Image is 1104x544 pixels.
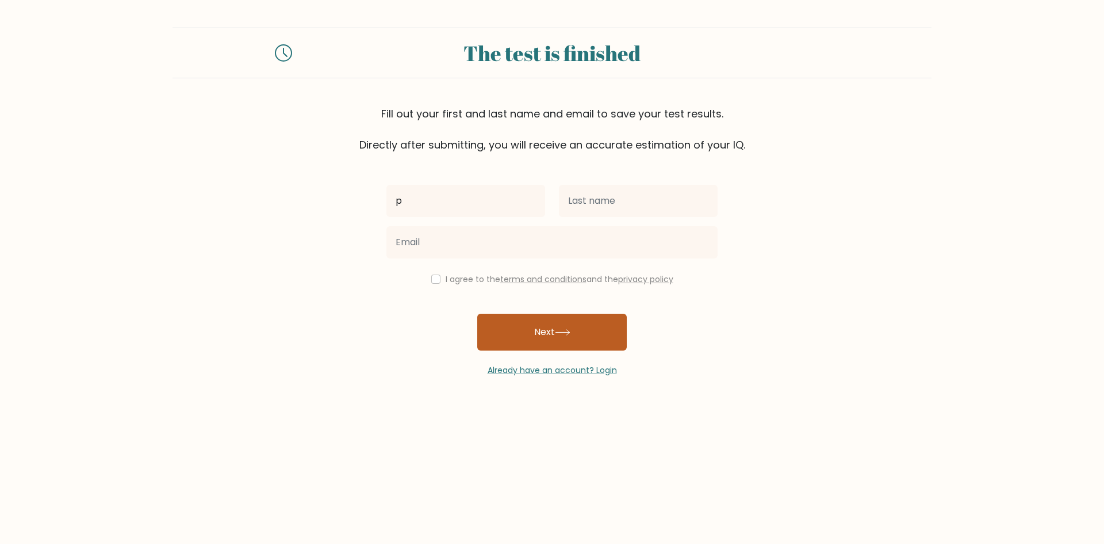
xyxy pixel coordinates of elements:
[477,314,627,351] button: Next
[386,226,718,258] input: Email
[559,185,718,217] input: Last name
[446,273,673,285] label: I agree to the and the
[172,106,931,153] div: Fill out your first and last name and email to save your test results. Directly after submitting,...
[500,273,586,285] a: terms and conditions
[618,273,673,285] a: privacy policy
[386,185,545,217] input: First name
[306,37,798,69] div: The test is finished
[488,364,617,376] a: Already have an account? Login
